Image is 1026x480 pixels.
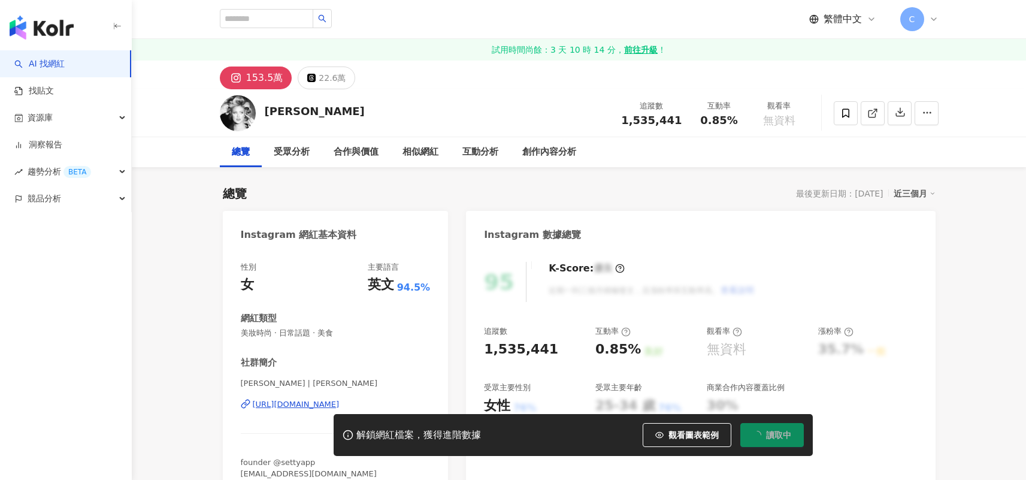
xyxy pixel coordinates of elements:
a: 找貼文 [14,85,54,97]
div: [PERSON_NAME] [265,104,365,119]
span: [PERSON_NAME] | [PERSON_NAME] [241,378,431,389]
div: 觀看率 [707,326,742,337]
a: searchAI 找網紅 [14,58,65,70]
strong: 前往升級 [624,44,658,56]
div: 漲粉率 [818,326,854,337]
span: C [909,13,915,26]
div: [URL][DOMAIN_NAME] [253,399,340,410]
span: search [318,14,326,23]
div: 受眾分析 [274,145,310,159]
div: 受眾主要性別 [484,382,531,393]
img: KOL Avatar [220,95,256,131]
span: 繁體中文 [824,13,862,26]
div: 近三個月 [894,186,936,201]
a: 洞察報告 [14,139,62,151]
div: 互動分析 [462,145,498,159]
div: 商業合作內容覆蓋比例 [707,382,785,393]
span: 資源庫 [28,104,53,131]
span: 觀看圖表範例 [668,430,719,440]
div: 性別 [241,262,256,273]
div: K-Score : [549,262,625,275]
div: 網紅類型 [241,312,277,325]
div: 無資料 [707,340,746,359]
div: 受眾主要年齡 [595,382,642,393]
a: 試用時間尚餘：3 天 10 時 14 分，前往升級！ [132,39,1026,61]
div: 最後更新日期：[DATE] [796,189,883,198]
div: 觀看率 [756,100,802,112]
div: 解鎖網紅檔案，獲得進階數據 [356,429,481,442]
div: 相似網紅 [402,145,438,159]
button: 22.6萬 [298,67,355,89]
div: 女性 [484,397,510,415]
div: 社群簡介 [241,357,277,369]
div: 追蹤數 [484,326,507,337]
div: 總覽 [223,185,247,202]
div: 創作內容分析 [522,145,576,159]
div: 22.6萬 [319,70,346,86]
div: 追蹤數 [621,100,682,112]
div: BETA [63,166,91,178]
span: 美妝時尚 · 日常話題 · 美食 [241,328,431,339]
span: loading [751,429,763,441]
span: rise [14,168,23,176]
div: 0.85% [595,340,641,359]
span: 無資料 [763,114,795,126]
div: 女 [241,276,254,294]
div: 合作與價值 [334,145,379,159]
span: 趨勢分析 [28,158,91,185]
div: 153.5萬 [246,70,283,86]
span: 1,535,441 [621,114,682,126]
div: 主要語言 [368,262,399,273]
span: 讀取中 [766,430,791,440]
span: 94.5% [397,281,431,294]
button: 153.5萬 [220,67,292,89]
button: 觀看圖表範例 [643,423,731,447]
div: 1,535,441 [484,340,558,359]
div: 互動率 [595,326,631,337]
div: Instagram 網紅基本資料 [241,228,357,241]
div: 互動率 [697,100,742,112]
div: Instagram 數據總覽 [484,228,581,241]
img: logo [10,16,74,40]
span: 0.85% [700,114,737,126]
span: 競品分析 [28,185,61,212]
a: [URL][DOMAIN_NAME] [241,399,431,410]
div: 總覽 [232,145,250,159]
button: 讀取中 [740,423,804,447]
div: 英文 [368,276,394,294]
